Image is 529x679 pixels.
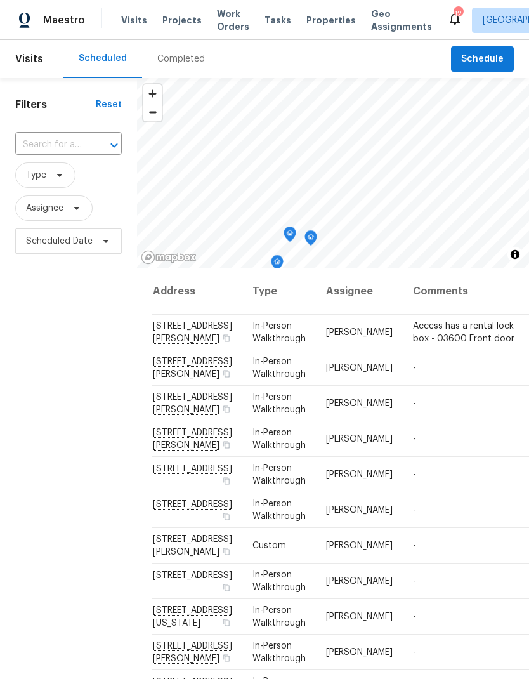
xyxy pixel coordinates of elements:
span: [PERSON_NAME] [326,470,393,479]
span: Toggle attribution [511,247,519,261]
span: In-Person Walkthrough [252,322,306,343]
span: Type [26,169,46,181]
span: [PERSON_NAME] [326,435,393,444]
span: Properties [306,14,356,27]
span: Projects [162,14,202,27]
span: Work Orders [217,8,249,33]
th: Address [152,268,242,315]
span: Access has a rental lock box - 03600 Front door [413,322,514,343]
span: Custom [252,541,286,550]
button: Copy Address [221,475,232,487]
div: Scheduled [79,52,127,65]
span: - [413,612,416,621]
span: [PERSON_NAME] [326,648,393,657]
span: - [413,506,416,515]
span: [PERSON_NAME] [326,541,393,550]
div: Map marker [271,255,284,275]
th: Type [242,268,316,315]
th: Assignee [316,268,403,315]
button: Copy Address [221,368,232,379]
span: In-Person Walkthrough [252,642,306,663]
span: [PERSON_NAME] [326,612,393,621]
span: [PERSON_NAME] [326,506,393,515]
span: [PERSON_NAME] [326,399,393,408]
button: Copy Address [221,652,232,664]
div: Reset [96,98,122,111]
div: Map marker [284,227,296,246]
span: In-Person Walkthrough [252,357,306,379]
span: In-Person Walkthrough [252,393,306,414]
button: Zoom in [143,84,162,103]
span: [STREET_ADDRESS] [153,571,232,580]
h1: Filters [15,98,96,111]
span: Visits [121,14,147,27]
span: - [413,577,416,586]
span: - [413,364,416,372]
span: [PERSON_NAME] [326,577,393,586]
span: Tasks [264,16,291,25]
div: 12 [454,8,462,20]
span: Assignee [26,202,63,214]
a: Mapbox homepage [141,250,197,265]
span: In-Person Walkthrough [252,499,306,521]
div: Completed [157,53,205,65]
span: - [413,435,416,444]
span: - [413,399,416,408]
span: Geo Assignments [371,8,432,33]
button: Copy Address [221,617,232,628]
button: Copy Address [221,546,232,557]
button: Open [105,136,123,154]
span: [PERSON_NAME] [326,364,393,372]
span: [PERSON_NAME] [326,328,393,337]
button: Schedule [451,46,514,72]
button: Copy Address [221,404,232,415]
span: - [413,648,416,657]
span: In-Person Walkthrough [252,428,306,450]
button: Copy Address [221,439,232,451]
button: Copy Address [221,582,232,593]
div: Map marker [304,230,317,250]
span: In-Person Walkthrough [252,464,306,485]
button: Copy Address [221,333,232,344]
span: - [413,470,416,479]
button: Zoom out [143,103,162,121]
span: Schedule [461,51,504,67]
span: Scheduled Date [26,235,93,247]
input: Search for an address... [15,135,86,155]
span: In-Person Walkthrough [252,606,306,628]
button: Toggle attribution [507,247,523,262]
span: Visits [15,45,43,73]
span: - [413,541,416,550]
button: Copy Address [221,511,232,522]
span: In-Person Walkthrough [252,570,306,592]
span: Maestro [43,14,85,27]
